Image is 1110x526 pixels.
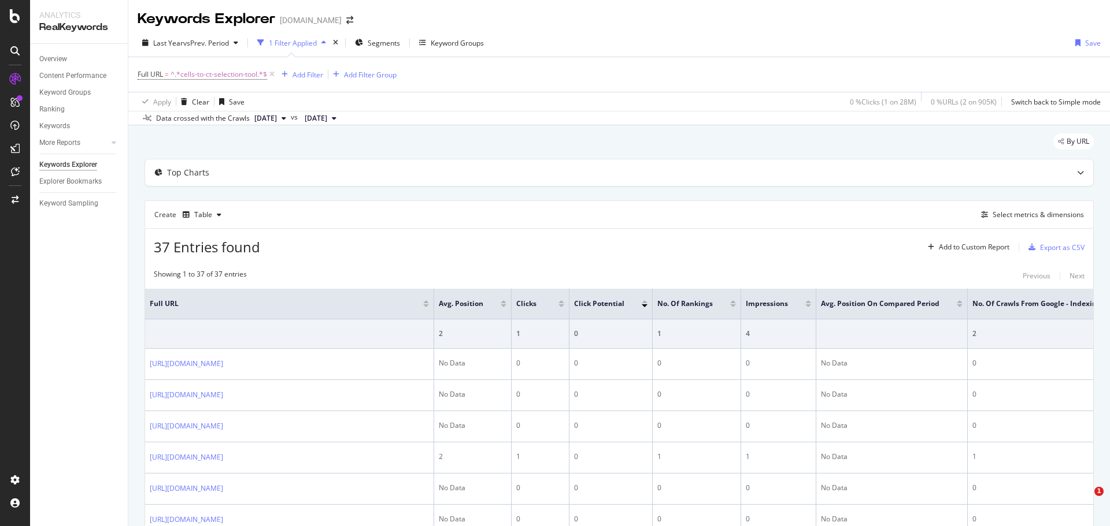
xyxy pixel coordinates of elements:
[1040,243,1085,252] div: Export as CSV
[178,206,226,224] button: Table
[150,514,223,525] a: [URL][DOMAIN_NAME]
[574,483,647,493] div: 0
[39,70,120,82] a: Content Performance
[746,299,788,309] span: Impressions
[923,238,1009,256] button: Add to Custom Report
[993,210,1084,219] div: Select metrics & dimensions
[39,120,70,132] div: Keywords
[39,53,67,65] div: Overview
[150,420,223,432] a: [URL][DOMAIN_NAME]
[253,33,331,52] button: 1 Filter Applied
[39,21,119,34] div: RealKeywords
[39,103,65,115] div: Ranking
[821,452,963,462] div: No Data
[328,68,397,81] button: Add Filter Group
[254,113,277,124] span: 2025 Oct. 1st
[138,33,243,52] button: Last YearvsPrev. Period
[431,38,484,48] div: Keyword Groups
[300,111,341,125] button: [DATE]
[150,389,223,401] a: [URL][DOMAIN_NAME]
[574,358,647,368] div: 0
[1023,269,1050,283] button: Previous
[39,176,102,188] div: Explorer Bookmarks
[39,9,119,21] div: Analytics
[1070,271,1085,281] div: Next
[516,452,564,462] div: 1
[154,206,226,224] div: Create
[746,420,811,431] div: 0
[516,358,564,368] div: 0
[150,358,223,370] a: [URL][DOMAIN_NAME]
[1070,269,1085,283] button: Next
[250,111,291,125] button: [DATE]
[154,269,247,283] div: Showing 1 to 37 of 37 entries
[39,87,91,99] div: Keyword Groups
[331,37,341,49] div: times
[39,120,120,132] a: Keywords
[850,97,916,107] div: 0 % Clicks ( 1 on 28M )
[574,299,624,309] span: Click Potential
[214,92,245,111] button: Save
[821,514,963,524] div: No Data
[138,69,163,79] span: Full URL
[154,237,260,256] span: 37 Entries found
[439,299,483,309] span: Avg. Position
[516,514,564,524] div: 0
[183,38,229,48] span: vs Prev. Period
[574,514,647,524] div: 0
[821,483,963,493] div: No Data
[657,483,736,493] div: 0
[439,358,506,368] div: No Data
[1071,487,1098,514] iframe: Intercom live chat
[1023,271,1050,281] div: Previous
[931,97,997,107] div: 0 % URLs ( 2 on 905K )
[574,389,647,400] div: 0
[439,389,506,400] div: No Data
[1094,487,1104,496] span: 1
[821,358,963,368] div: No Data
[39,137,80,149] div: More Reports
[1071,33,1101,52] button: Save
[194,211,212,218] div: Table
[1011,97,1101,107] div: Switch back to Simple mode
[138,92,171,111] button: Apply
[1053,133,1094,150] div: legacy label
[439,514,506,524] div: No Data
[939,244,1009,251] div: Add to Custom Report
[657,358,736,368] div: 0
[439,420,506,431] div: No Data
[150,299,406,309] span: Full URL
[415,33,489,52] button: Keyword Groups
[350,33,405,52] button: Segments
[746,329,811,339] div: 4
[821,389,963,400] div: No Data
[346,16,353,24] div: arrow-right-arrow-left
[39,70,106,82] div: Content Performance
[39,103,120,115] a: Ranking
[138,9,275,29] div: Keywords Explorer
[165,69,169,79] span: =
[1024,238,1085,256] button: Export as CSV
[746,452,811,462] div: 1
[439,452,506,462] div: 2
[1007,92,1101,111] button: Switch back to Simple mode
[1067,138,1089,145] span: By URL
[39,159,97,171] div: Keywords Explorer
[156,113,250,124] div: Data crossed with the Crawls
[821,299,939,309] span: Avg. Position On Compared Period
[176,92,209,111] button: Clear
[439,329,506,339] div: 2
[368,38,400,48] span: Segments
[153,97,171,107] div: Apply
[657,420,736,431] div: 0
[39,197,120,210] a: Keyword Sampling
[574,420,647,431] div: 0
[657,329,736,339] div: 1
[746,389,811,400] div: 0
[516,329,564,339] div: 1
[344,70,397,80] div: Add Filter Group
[269,38,317,48] div: 1 Filter Applied
[229,97,245,107] div: Save
[657,299,713,309] span: No. of Rankings
[192,97,209,107] div: Clear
